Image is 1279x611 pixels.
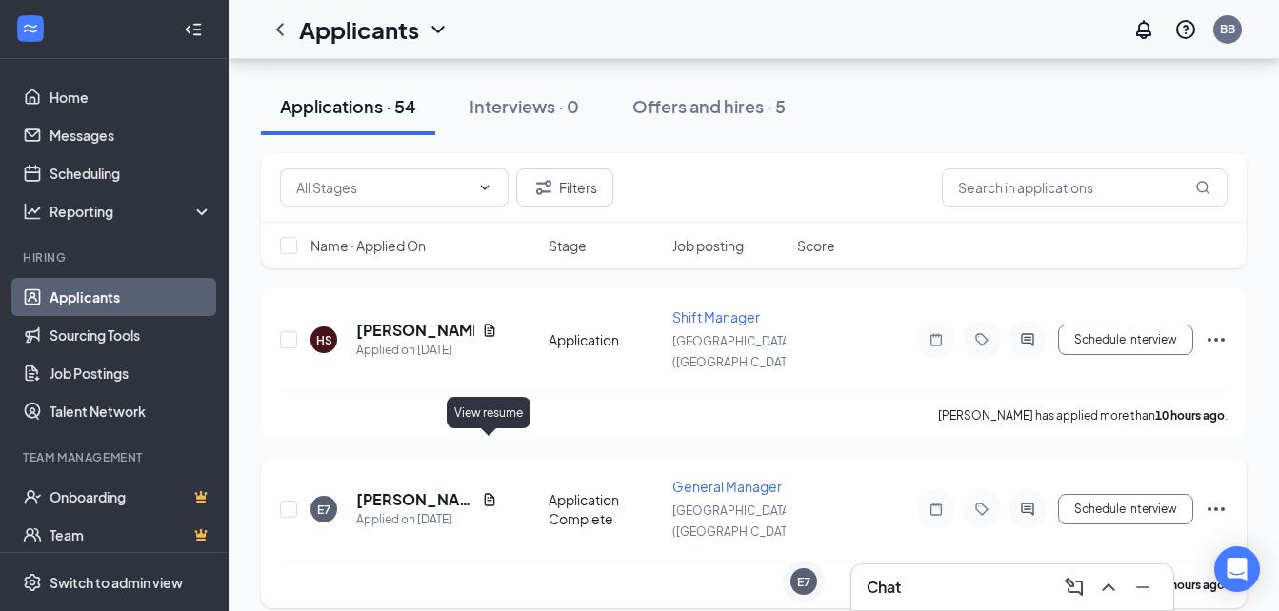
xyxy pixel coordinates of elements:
a: Home [50,78,212,116]
span: General Manager [672,478,782,495]
svg: Notifications [1132,18,1155,41]
div: E7 [317,502,330,518]
a: TeamCrown [50,516,212,554]
a: Applicants [50,278,212,316]
button: ComposeMessage [1059,572,1089,602]
button: Minimize [1128,572,1158,602]
a: Job Postings [50,354,212,392]
svg: Ellipses [1205,328,1228,351]
svg: ComposeMessage [1063,576,1086,599]
svg: Ellipses [1205,498,1228,521]
span: Job posting [672,236,744,255]
div: Team Management [23,449,209,465]
div: HS [316,332,332,348]
svg: Note [925,332,948,347]
a: Sourcing Tools [50,316,212,354]
input: All Stages [296,177,470,198]
b: 20 hours ago [1155,578,1225,592]
svg: Tag [970,332,993,347]
svg: Settings [23,573,42,592]
div: Application Complete [549,490,662,528]
div: Application [549,330,662,349]
svg: Filter [532,176,555,199]
div: Hiring [23,249,209,266]
svg: Note [925,502,948,517]
span: [GEOGRAPHIC_DATA] ([GEOGRAPHIC_DATA]) [672,334,801,369]
a: Talent Network [50,392,212,430]
div: Applications · 54 [280,94,416,118]
svg: Document [482,492,497,507]
button: Filter Filters [516,168,613,207]
svg: MagnifyingGlass [1195,180,1210,195]
span: [GEOGRAPHIC_DATA] ([GEOGRAPHIC_DATA]) [672,503,801,539]
svg: ChevronLeft [269,18,291,41]
svg: ActiveChat [1016,502,1039,517]
div: Offers and hires · 5 [632,94,786,118]
svg: WorkstreamLogo [21,19,40,38]
div: Reporting [50,202,213,221]
button: ChevronUp [1093,572,1124,602]
svg: Analysis [23,202,42,221]
h3: Chat [867,577,901,598]
div: E7 [797,574,810,590]
svg: ChevronDown [477,180,492,195]
h1: Applicants [299,13,419,46]
svg: ActiveChat [1016,332,1039,347]
b: 10 hours ago [1155,408,1225,423]
input: Search in applications [942,168,1228,207]
div: BB [1220,21,1235,37]
a: OnboardingCrown [50,478,212,516]
svg: QuestionInfo [1174,18,1197,41]
h5: [PERSON_NAME] 7146047673 [356,489,474,510]
svg: ChevronUp [1097,576,1120,599]
a: Messages [50,116,212,154]
h5: [PERSON_NAME] [356,320,474,341]
span: Score [797,236,835,255]
div: Interviews · 0 [470,94,579,118]
span: Name · Applied On [310,236,426,255]
a: Scheduling [50,154,212,192]
span: Stage [549,236,587,255]
div: Switch to admin view [50,573,183,592]
svg: Collapse [184,20,203,39]
div: Open Intercom Messenger [1214,546,1260,592]
span: Shift Manager [672,308,760,325]
div: View resume [447,397,530,428]
svg: Document [482,323,497,338]
button: Schedule Interview [1058,325,1193,355]
div: Applied on [DATE] [356,341,497,360]
p: [PERSON_NAME] has applied more than . [938,407,1228,424]
div: Applied on [DATE] [356,510,497,529]
svg: Tag [970,502,993,517]
svg: Minimize [1131,576,1154,599]
svg: ChevronDown [427,18,450,41]
button: Schedule Interview [1058,494,1193,524]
